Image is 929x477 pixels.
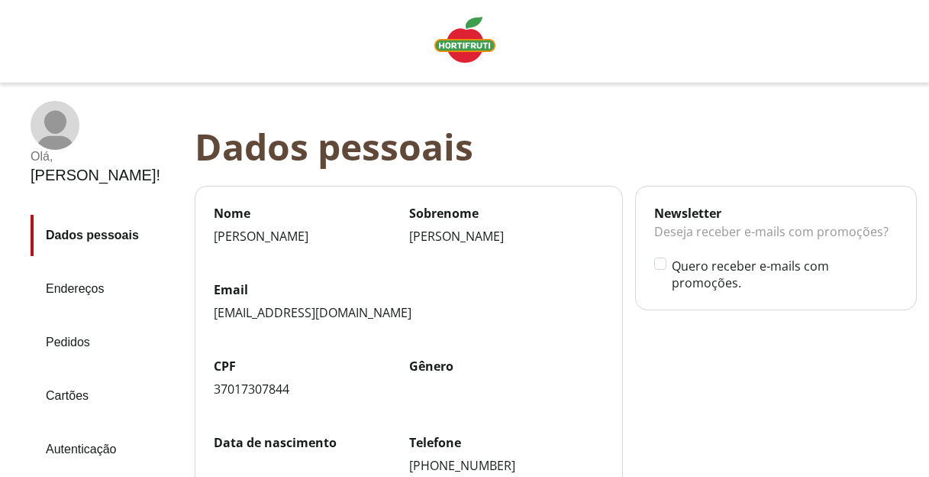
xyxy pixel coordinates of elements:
[214,205,409,222] label: Nome
[31,167,160,184] div: [PERSON_NAME] !
[214,358,409,375] label: CPF
[428,11,502,72] a: Logo
[31,268,182,310] a: Endereços
[409,205,605,222] label: Sobrenome
[214,304,604,321] div: [EMAIL_ADDRESS][DOMAIN_NAME]
[31,322,182,363] a: Pedidos
[672,258,898,291] label: Quero receber e-mails com promoções.
[214,228,409,245] div: [PERSON_NAME]
[409,358,605,375] label: Gênero
[654,205,898,222] div: Newsletter
[31,375,182,417] a: Cartões
[434,17,495,63] img: Logo
[214,434,409,451] label: Data de nascimento
[214,381,409,397] div: 37017307844
[409,457,605,474] div: [PHONE_NUMBER]
[31,150,160,164] div: Olá ,
[409,434,605,451] label: Telefone
[409,228,605,245] div: [PERSON_NAME]
[31,429,182,470] a: Autenticação
[195,125,929,167] div: Dados pessoais
[31,215,182,256] a: Dados pessoais
[654,222,898,257] div: Deseja receber e-mails com promoções?
[214,281,604,298] label: Email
